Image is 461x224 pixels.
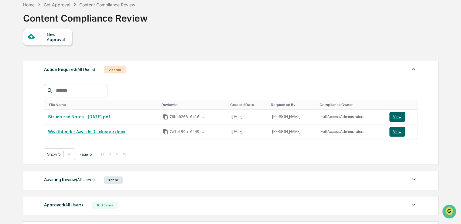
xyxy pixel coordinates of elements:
[6,46,17,57] img: 1746055101610-c473b297-6a78-478c-a979-82029cc54cd1
[230,103,266,107] div: Toggle SortBy
[121,151,128,157] button: >|
[410,176,417,183] img: caret
[107,151,113,157] button: <
[114,151,120,157] button: >
[12,88,38,94] span: Data Lookup
[104,66,126,73] div: 2 Items
[76,67,95,72] span: (All Users)
[21,53,77,57] div: We're available if you need us!
[44,2,70,7] div: Get Approval
[79,2,135,7] div: Content Compliance Review
[389,112,413,122] a: View
[42,74,78,85] a: 🗄️Attestations
[410,201,417,208] img: caret
[44,201,83,209] div: Approved
[389,127,405,137] button: View
[410,66,417,73] img: caret
[49,103,157,107] div: Toggle SortBy
[169,129,206,134] span: 7e1bf99a-6449-45c3-8181-c0e5f5f3b389
[16,28,100,34] input: Clear
[50,76,75,83] span: Attestations
[60,103,73,107] span: Pylon
[21,46,100,53] div: Start new chat
[389,112,405,122] button: View
[64,202,83,207] span: (All Users)
[442,204,458,220] iframe: Open customer support
[271,103,315,107] div: Toggle SortBy
[76,177,95,182] span: (All Users)
[227,110,268,124] td: [DATE]
[43,103,73,107] a: Powered byPylon
[227,124,268,139] td: [DATE]
[391,103,415,107] div: Toggle SortBy
[6,77,11,82] div: 🖐️
[99,151,106,157] button: |<
[163,129,168,134] span: Copy Id
[6,89,11,93] div: 🔎
[268,110,317,124] td: [PERSON_NAME]
[12,76,39,83] span: Preclearance
[48,129,125,134] a: Wealthtender Awards Disclosure.docx
[44,66,95,73] div: Action Required
[162,103,225,107] div: Toggle SortBy
[317,110,386,124] td: Full Access Administrators
[48,114,110,119] a: Structured Notes - [DATE].pdf
[163,114,168,120] span: Copy Id
[92,202,118,209] div: 160 Items
[319,103,383,107] div: Toggle SortBy
[104,176,123,184] div: 1 Item
[6,13,111,22] p: How can we help?
[23,2,35,7] div: Home
[268,124,317,139] td: [PERSON_NAME]
[169,114,206,119] span: 76bc0268-0c16-4ddb-b54e-a2884c5893c1
[47,32,67,42] div: New Approval
[23,8,148,24] div: Content Compliance Review
[44,77,49,82] div: 🗄️
[389,127,413,137] a: View
[4,74,42,85] a: 🖐️Preclearance
[44,176,95,184] div: Awaiting Review
[4,86,41,97] a: 🔎Data Lookup
[103,48,111,56] button: Start new chat
[317,124,386,139] td: Full Access Administrators
[80,152,95,157] span: Page 1 of 1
